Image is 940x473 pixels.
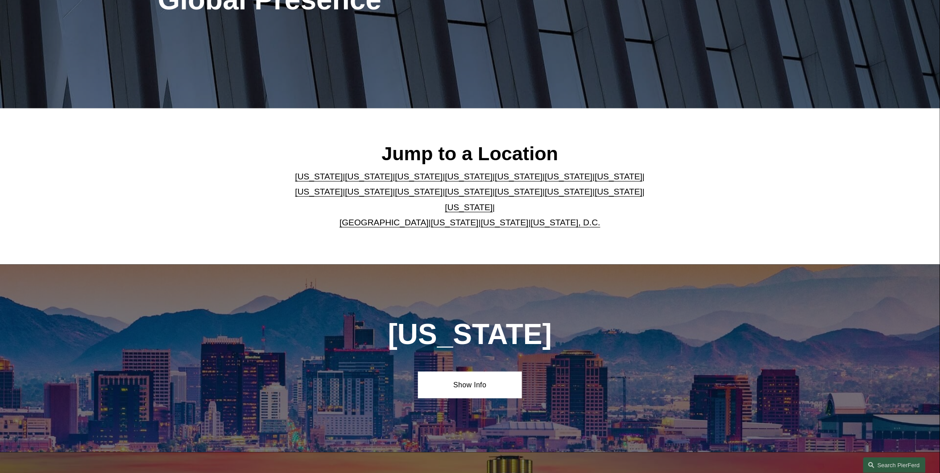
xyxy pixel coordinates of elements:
h1: [US_STATE] [340,318,600,351]
a: [US_STATE] [545,172,592,181]
a: [US_STATE] [595,172,642,181]
a: [US_STATE] [445,187,493,196]
a: [US_STATE] [595,187,642,196]
h2: Jump to a Location [288,142,652,165]
p: | | | | | | | | | | | | | | | | | | [288,169,652,231]
a: [US_STATE] [345,172,393,181]
a: [US_STATE] [545,187,592,196]
a: [US_STATE] [495,187,542,196]
a: [US_STATE] [445,172,493,181]
a: [US_STATE] [295,187,343,196]
a: [US_STATE] [495,172,542,181]
a: [US_STATE], D.C. [531,218,600,227]
a: [GEOGRAPHIC_DATA] [340,218,429,227]
a: [US_STATE] [345,187,393,196]
a: [US_STATE] [431,218,479,227]
a: Show Info [418,372,522,398]
a: [US_STATE] [481,218,529,227]
a: [US_STATE] [445,203,493,212]
a: [US_STATE] [395,172,443,181]
a: [US_STATE] [395,187,443,196]
a: Search this site [863,457,926,473]
a: [US_STATE] [295,172,343,181]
